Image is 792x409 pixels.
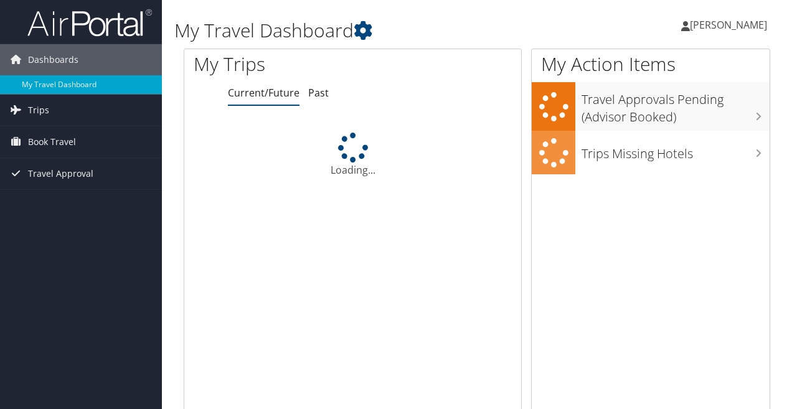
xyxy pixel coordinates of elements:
[28,95,49,126] span: Trips
[28,158,93,189] span: Travel Approval
[228,86,299,100] a: Current/Future
[174,17,578,44] h1: My Travel Dashboard
[681,6,780,44] a: [PERSON_NAME]
[28,44,78,75] span: Dashboards
[27,8,152,37] img: airportal-logo.png
[532,51,770,77] h1: My Action Items
[582,85,770,126] h3: Travel Approvals Pending (Advisor Booked)
[194,51,372,77] h1: My Trips
[532,82,770,130] a: Travel Approvals Pending (Advisor Booked)
[28,126,76,157] span: Book Travel
[532,131,770,175] a: Trips Missing Hotels
[308,86,329,100] a: Past
[184,133,521,177] div: Loading...
[690,18,767,32] span: [PERSON_NAME]
[582,139,770,162] h3: Trips Missing Hotels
